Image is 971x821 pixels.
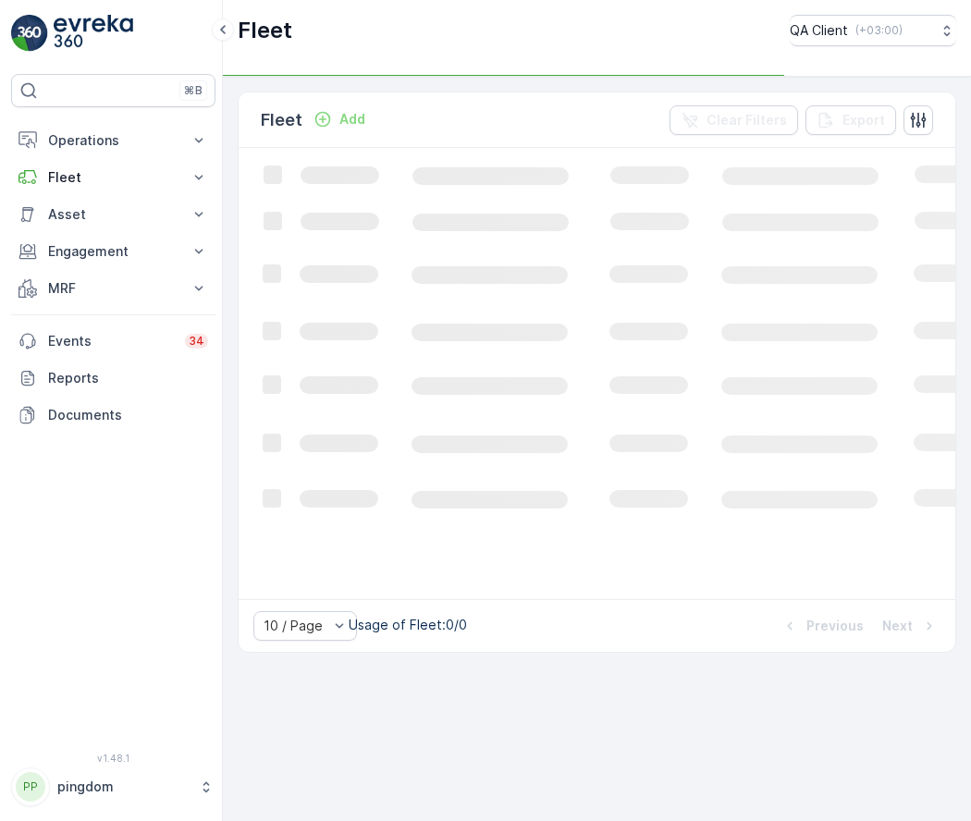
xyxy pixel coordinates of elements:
p: Export [842,111,885,129]
img: logo [11,15,48,52]
button: Clear Filters [670,105,798,135]
button: Engagement [11,233,215,270]
p: 34 [189,334,204,349]
p: QA Client [790,21,848,40]
button: Fleet [11,159,215,196]
p: Documents [48,406,208,424]
p: Events [48,332,174,350]
button: PPpingdom [11,767,215,806]
button: Next [880,615,940,637]
button: Asset [11,196,215,233]
a: Documents [11,397,215,434]
p: MRF [48,279,178,298]
p: Fleet [238,16,292,45]
p: Operations [48,131,178,150]
p: Previous [806,617,864,635]
div: PP [16,772,45,802]
p: Clear Filters [707,111,787,129]
img: logo_light-DOdMpM7g.png [54,15,133,52]
p: Asset [48,205,178,224]
p: Fleet [261,107,302,133]
button: Add [306,108,373,130]
p: Fleet [48,168,178,187]
button: QA Client(+03:00) [790,15,956,46]
button: Operations [11,122,215,159]
p: ( +03:00 ) [855,23,903,38]
p: ⌘B [184,83,203,98]
p: Engagement [48,242,178,261]
p: pingdom [57,778,190,796]
p: Next [882,617,913,635]
button: Export [805,105,896,135]
button: Previous [779,615,866,637]
a: Reports [11,360,215,397]
span: v 1.48.1 [11,753,215,764]
button: MRF [11,270,215,307]
p: Reports [48,369,208,387]
p: Usage of Fleet : 0/0 [349,616,467,634]
a: Events34 [11,323,215,360]
p: Add [339,110,365,129]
